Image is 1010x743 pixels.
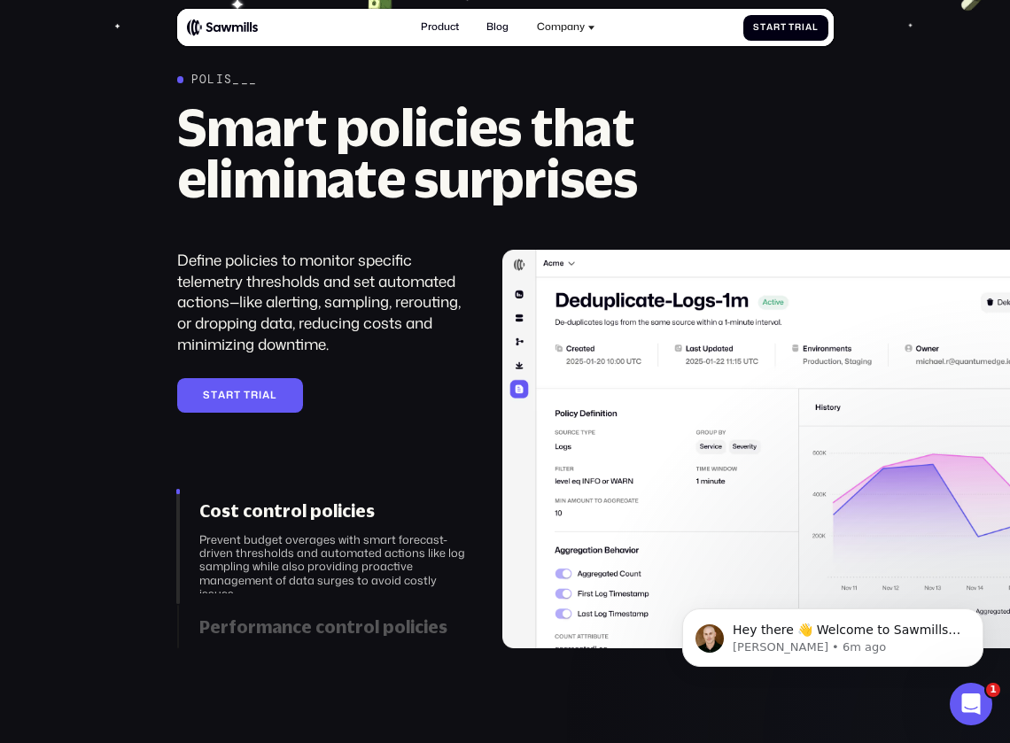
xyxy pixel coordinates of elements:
[199,500,467,522] div: Cost control policies
[805,22,812,33] span: a
[177,250,468,356] div: Define policies to monitor specific telemetry thresholds and set automated actions—like alerting,...
[537,21,585,34] div: Company
[251,390,259,402] span: r
[773,22,781,33] span: r
[950,683,992,725] iframe: Intercom live chat
[802,22,805,33] span: i
[766,22,773,33] span: a
[199,533,467,601] div: Prevent budget overages with smart forecast-driven thresholds and automated actions like log samp...
[218,390,226,402] span: a
[781,22,787,33] span: t
[177,378,304,413] a: StartTrial
[413,14,466,42] a: Product
[743,15,828,41] a: StartTrial
[199,616,467,638] div: Performance control policies
[177,102,739,204] h2: Smart policies that eliminate surprises
[262,390,270,402] span: a
[656,571,1010,695] iframe: Intercom notifications message
[529,14,602,42] div: Company
[789,22,795,33] span: T
[211,390,218,402] span: t
[812,22,819,33] span: l
[986,683,1000,697] span: 1
[191,73,257,86] div: Polis___
[244,390,251,402] span: T
[479,14,517,42] a: Blog
[753,22,760,33] span: S
[259,390,262,402] span: i
[760,22,766,33] span: t
[234,390,241,402] span: t
[795,22,802,33] span: r
[203,390,211,402] span: S
[270,390,276,402] span: l
[226,390,234,402] span: r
